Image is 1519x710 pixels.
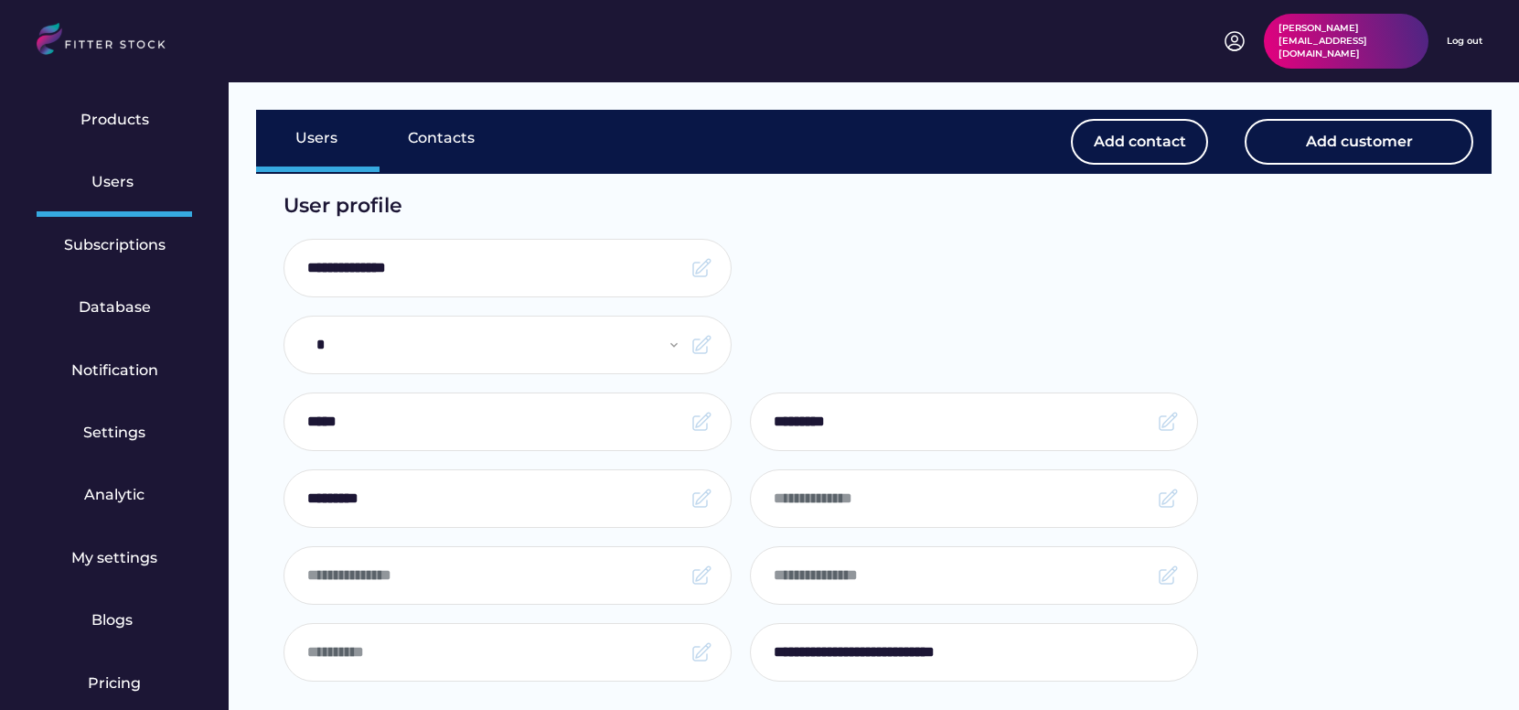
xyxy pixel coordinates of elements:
[1447,35,1482,48] div: Log out
[91,610,137,630] div: Blogs
[71,360,158,381] div: Notification
[690,488,712,510] img: Frame.svg
[1224,30,1246,52] img: profile-circle.svg
[79,297,151,317] div: Database
[37,23,181,60] img: LOGO.svg
[84,485,144,505] div: Analytic
[408,128,475,148] div: Contacts
[1157,565,1179,586] img: Frame.svg
[1157,488,1179,510] img: Frame.svg
[283,192,1309,221] div: User profile
[91,172,137,192] div: Users
[1245,119,1473,165] button: Add customer
[1071,119,1208,165] button: Add contact
[1157,411,1179,433] img: Frame.svg
[690,565,712,586] img: Frame.svg
[690,257,712,279] img: Frame.svg
[690,411,712,433] img: Frame.svg
[690,334,712,356] img: Frame.svg
[83,423,145,443] div: Settings
[80,110,149,130] div: Products
[690,641,712,663] img: Frame.svg
[64,235,166,255] div: Subscriptions
[295,128,341,148] div: Users
[88,673,141,694] div: Pricing
[1278,22,1414,60] div: [PERSON_NAME][EMAIL_ADDRESS][DOMAIN_NAME]
[71,548,157,568] div: My settings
